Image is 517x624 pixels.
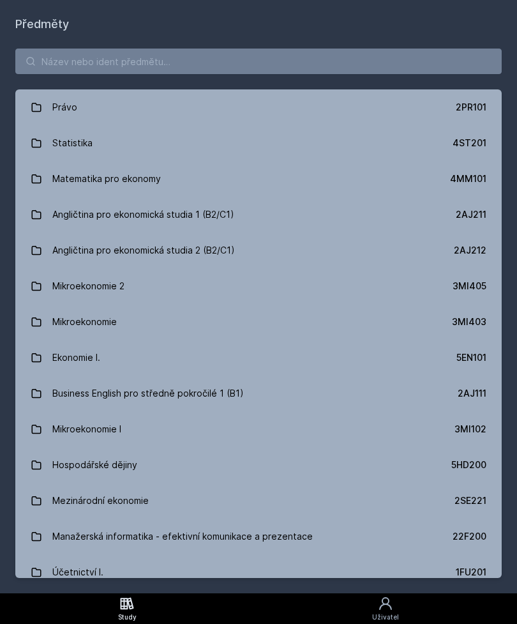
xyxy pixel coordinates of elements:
[15,15,502,33] h1: Předměty
[15,483,502,519] a: Mezinárodní ekonomie 2SE221
[52,416,121,442] div: Mikroekonomie I
[453,137,486,149] div: 4ST201
[15,268,502,304] a: Mikroekonomie 2 3MI405
[454,244,486,257] div: 2AJ212
[456,566,486,579] div: 1FU201
[454,494,486,507] div: 2SE221
[453,280,486,293] div: 3MI405
[52,309,117,335] div: Mikroekonomie
[451,459,486,471] div: 5HD200
[372,613,399,622] div: Uživatel
[15,125,502,161] a: Statistika 4ST201
[15,554,502,590] a: Účetnictví I. 1FU201
[52,202,234,227] div: Angličtina pro ekonomická studia 1 (B2/C1)
[52,273,124,299] div: Mikroekonomie 2
[15,232,502,268] a: Angličtina pro ekonomická studia 2 (B2/C1) 2AJ212
[52,166,161,192] div: Matematika pro ekonomy
[15,447,502,483] a: Hospodářské dějiny 5HD200
[52,345,100,370] div: Ekonomie I.
[52,130,93,156] div: Statistika
[450,172,486,185] div: 4MM101
[456,351,486,364] div: 5EN101
[15,304,502,340] a: Mikroekonomie 3MI403
[15,197,502,232] a: Angličtina pro ekonomická studia 1 (B2/C1) 2AJ211
[452,316,486,328] div: 3MI403
[52,488,149,514] div: Mezinárodní ekonomie
[15,49,502,74] input: Název nebo ident předmětu…
[118,613,137,622] div: Study
[453,530,486,543] div: 22F200
[52,524,313,549] div: Manažerská informatika - efektivní komunikace a prezentace
[52,238,235,263] div: Angličtina pro ekonomická studia 2 (B2/C1)
[15,89,502,125] a: Právo 2PR101
[52,381,244,406] div: Business English pro středně pokročilé 1 (B1)
[15,519,502,554] a: Manažerská informatika - efektivní komunikace a prezentace 22F200
[458,387,486,400] div: 2AJ111
[52,95,77,120] div: Právo
[52,452,137,478] div: Hospodářské dějiny
[15,161,502,197] a: Matematika pro ekonomy 4MM101
[15,411,502,447] a: Mikroekonomie I 3MI102
[52,559,103,585] div: Účetnictví I.
[15,376,502,411] a: Business English pro středně pokročilé 1 (B1) 2AJ111
[456,101,486,114] div: 2PR101
[15,340,502,376] a: Ekonomie I. 5EN101
[454,423,486,436] div: 3MI102
[456,208,486,221] div: 2AJ211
